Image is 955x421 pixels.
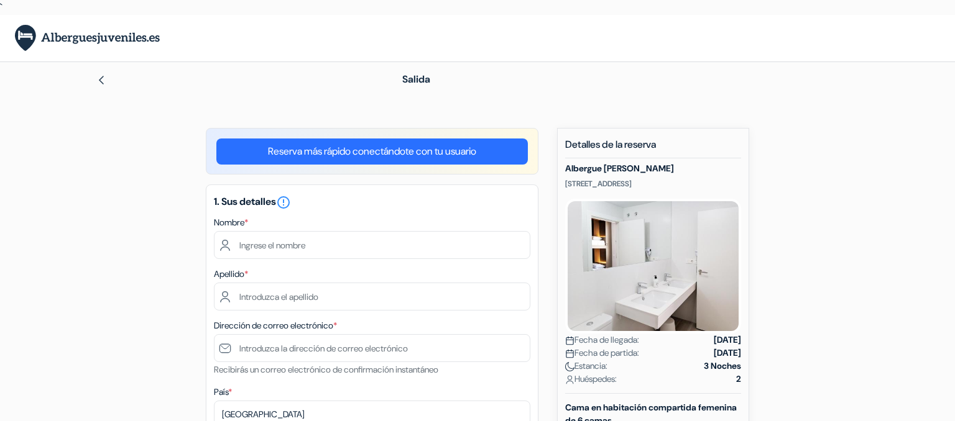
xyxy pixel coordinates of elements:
label: Nombre [214,216,248,229]
strong: [DATE] [714,346,741,360]
span: Estancia: [565,360,607,373]
a: error_outline [276,195,291,208]
h5: Detalles de la reserva [565,138,741,158]
input: Ingrese el nombre [214,231,530,259]
strong: 3 Noches [704,360,741,373]
a: Reserva más rápido conectándote con tu usuario [216,138,528,165]
span: Salida [402,73,430,86]
small: Recibirás un correo electrónico de confirmación instantáneo [214,364,438,375]
span: Fecha de llegada: [565,333,639,346]
img: calendar.svg [565,349,574,358]
img: moon.svg [565,362,574,371]
label: Dirección de correo electrónico [214,319,337,332]
img: calendar.svg [565,336,574,345]
img: user_icon.svg [565,375,574,384]
h5: Albergue [PERSON_NAME] [565,163,741,174]
input: Introduzca la dirección de correo electrónico [214,334,530,362]
i: error_outline [276,195,291,210]
label: País [214,386,232,399]
input: Introduzca el apellido [214,283,530,310]
h5: 1. Sus detalles [214,195,530,210]
strong: 2 [736,373,741,386]
img: AlberguesJuveniles.es [15,25,160,52]
label: Apellido [214,268,248,281]
span: Huéspedes: [565,373,617,386]
strong: [DATE] [714,333,741,346]
span: Fecha de partida: [565,346,639,360]
p: [STREET_ADDRESS] [565,179,741,189]
img: left_arrow.svg [96,75,106,85]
